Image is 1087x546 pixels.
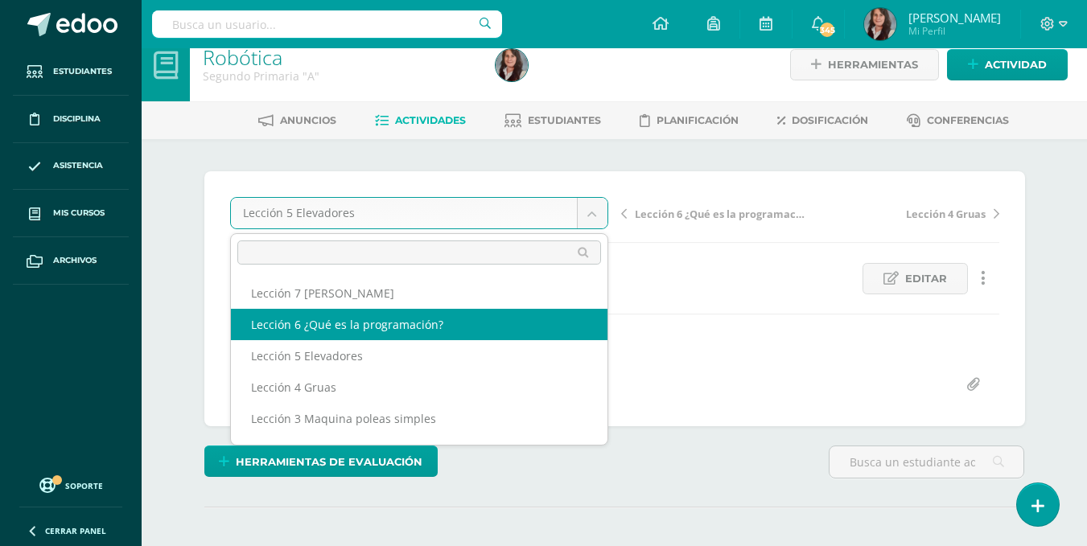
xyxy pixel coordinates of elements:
[231,277,607,309] div: Lección 7 [PERSON_NAME]
[231,309,607,340] div: Lección 6 ¿Qué es la programación?
[231,372,607,403] div: Lección 4 Gruas
[231,403,607,434] div: Lección 3 Maquina poleas simples
[231,340,607,372] div: Lección 5 Elevadores
[231,434,607,466] div: Lección 2 Energia Eólica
